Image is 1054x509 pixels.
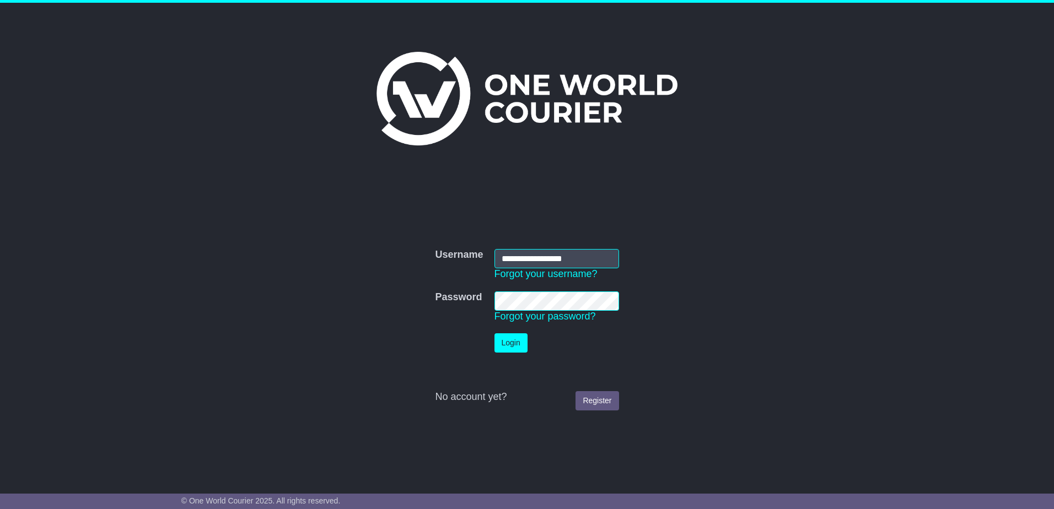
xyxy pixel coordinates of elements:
img: One World [377,52,677,145]
div: No account yet? [435,391,619,403]
label: Password [435,291,482,304]
span: © One World Courier 2025. All rights reserved. [181,496,341,505]
a: Register [576,391,619,410]
a: Forgot your password? [494,311,596,322]
label: Username [435,249,483,261]
a: Forgot your username? [494,268,598,279]
button: Login [494,333,528,353]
